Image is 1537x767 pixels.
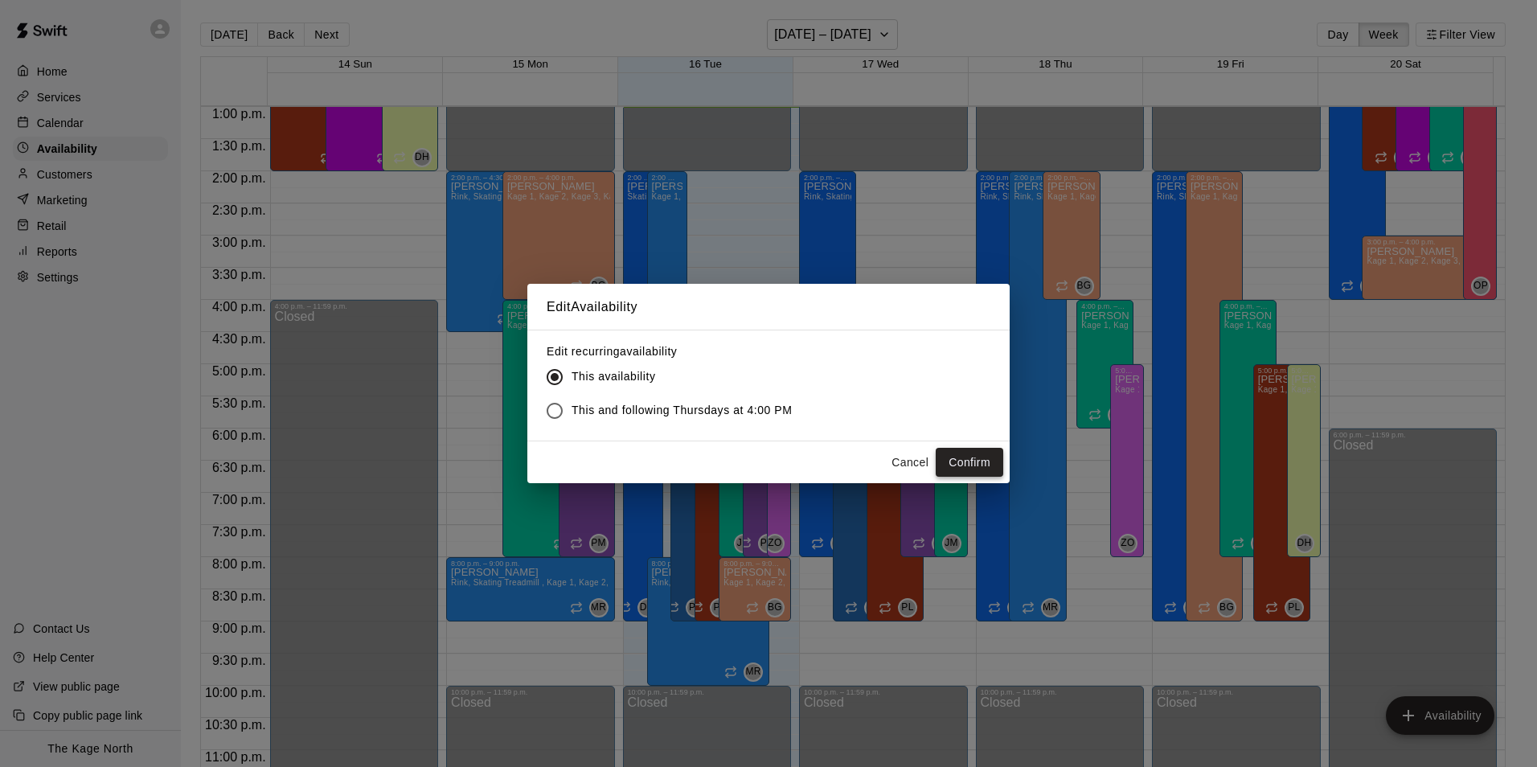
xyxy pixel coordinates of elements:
button: Cancel [884,448,936,478]
h2: Edit Availability [527,284,1010,330]
button: Confirm [936,448,1003,478]
label: Edit recurring availability [547,343,805,359]
span: This availability [572,368,655,385]
span: This and following Thursdays at 4:00 PM [572,402,793,419]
